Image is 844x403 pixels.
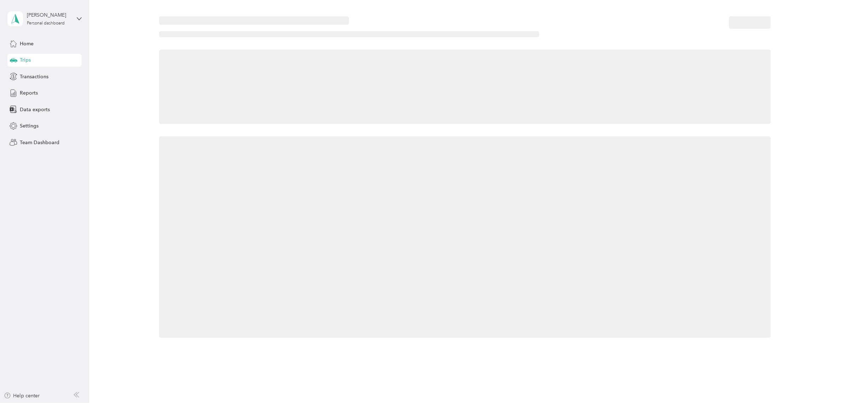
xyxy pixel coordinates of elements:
span: Settings [20,122,39,130]
iframe: Everlance-gr Chat Button Frame [804,363,844,403]
div: Personal dashboard [27,21,65,25]
span: Team Dashboard [20,139,59,146]
div: [PERSON_NAME] [27,11,71,19]
span: Trips [20,56,31,64]
button: Help center [4,392,40,399]
span: Data exports [20,106,50,113]
span: Home [20,40,34,47]
span: Transactions [20,73,48,80]
span: Reports [20,89,38,97]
